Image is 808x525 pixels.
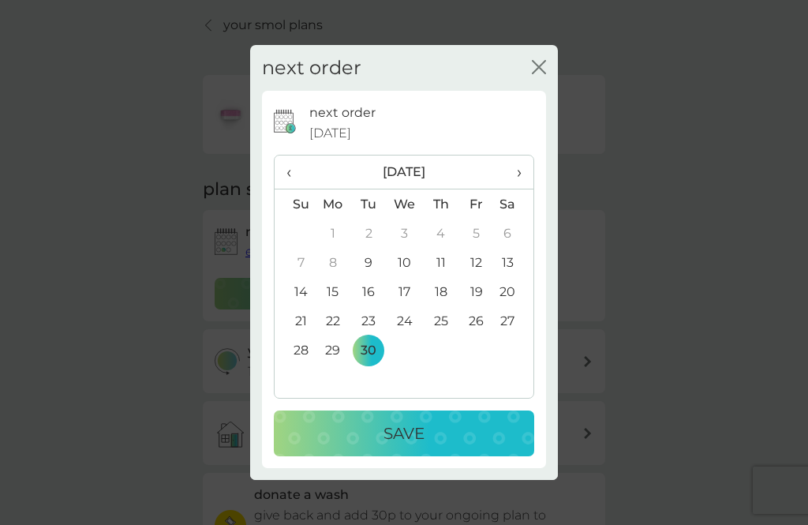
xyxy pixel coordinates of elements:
[275,306,315,336] td: 21
[387,219,423,248] td: 3
[275,189,315,219] th: Su
[315,336,351,365] td: 29
[351,248,387,277] td: 9
[423,189,458,219] th: Th
[494,306,533,336] td: 27
[423,219,458,248] td: 4
[315,219,351,248] td: 1
[315,248,351,277] td: 8
[309,123,351,144] span: [DATE]
[383,421,425,446] p: Save
[387,306,423,336] td: 24
[351,219,387,248] td: 2
[275,336,315,365] td: 28
[423,248,458,277] td: 11
[387,248,423,277] td: 10
[351,336,387,365] td: 30
[262,57,361,80] h2: next order
[309,103,376,123] p: next order
[315,306,351,336] td: 22
[494,248,533,277] td: 13
[351,306,387,336] td: 23
[274,411,534,456] button: Save
[387,189,423,219] th: We
[423,277,458,306] td: 18
[387,277,423,306] td: 17
[458,248,494,277] td: 12
[458,306,494,336] td: 26
[458,277,494,306] td: 19
[532,60,546,77] button: close
[315,189,351,219] th: Mo
[423,306,458,336] td: 25
[494,219,533,248] td: 6
[458,219,494,248] td: 5
[506,156,522,189] span: ›
[494,277,533,306] td: 20
[458,189,494,219] th: Fr
[494,189,533,219] th: Sa
[315,156,494,189] th: [DATE]
[351,189,387,219] th: Tu
[275,277,315,306] td: 14
[315,277,351,306] td: 15
[275,248,315,277] td: 7
[351,277,387,306] td: 16
[286,156,303,189] span: ‹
